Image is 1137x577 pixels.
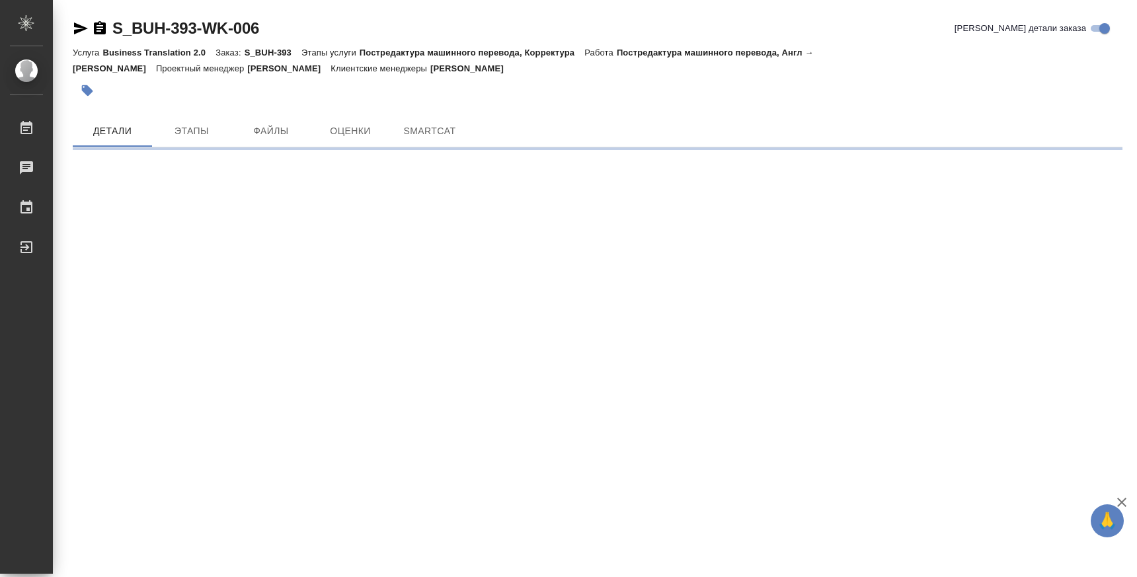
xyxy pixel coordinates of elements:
[301,48,360,58] p: Этапы услуги
[398,123,461,139] span: SmartCat
[160,123,223,139] span: Этапы
[239,123,303,139] span: Файлы
[245,48,301,58] p: S_BUH-393
[430,63,514,73] p: [PERSON_NAME]
[955,22,1086,35] span: [PERSON_NAME] детали заказа
[73,20,89,36] button: Скопировать ссылку для ЯМессенджера
[81,123,144,139] span: Детали
[216,48,244,58] p: Заказ:
[102,48,216,58] p: Business Translation 2.0
[73,76,102,105] button: Добавить тэг
[360,48,584,58] p: Постредактура машинного перевода, Корректура
[112,19,259,37] a: S_BUH-393-WK-006
[156,63,247,73] p: Проектный менеджер
[1091,504,1124,537] button: 🙏
[92,20,108,36] button: Скопировать ссылку
[319,123,382,139] span: Оценки
[1096,507,1118,535] span: 🙏
[247,63,331,73] p: [PERSON_NAME]
[584,48,617,58] p: Работа
[331,63,430,73] p: Клиентские менеджеры
[73,48,102,58] p: Услуга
